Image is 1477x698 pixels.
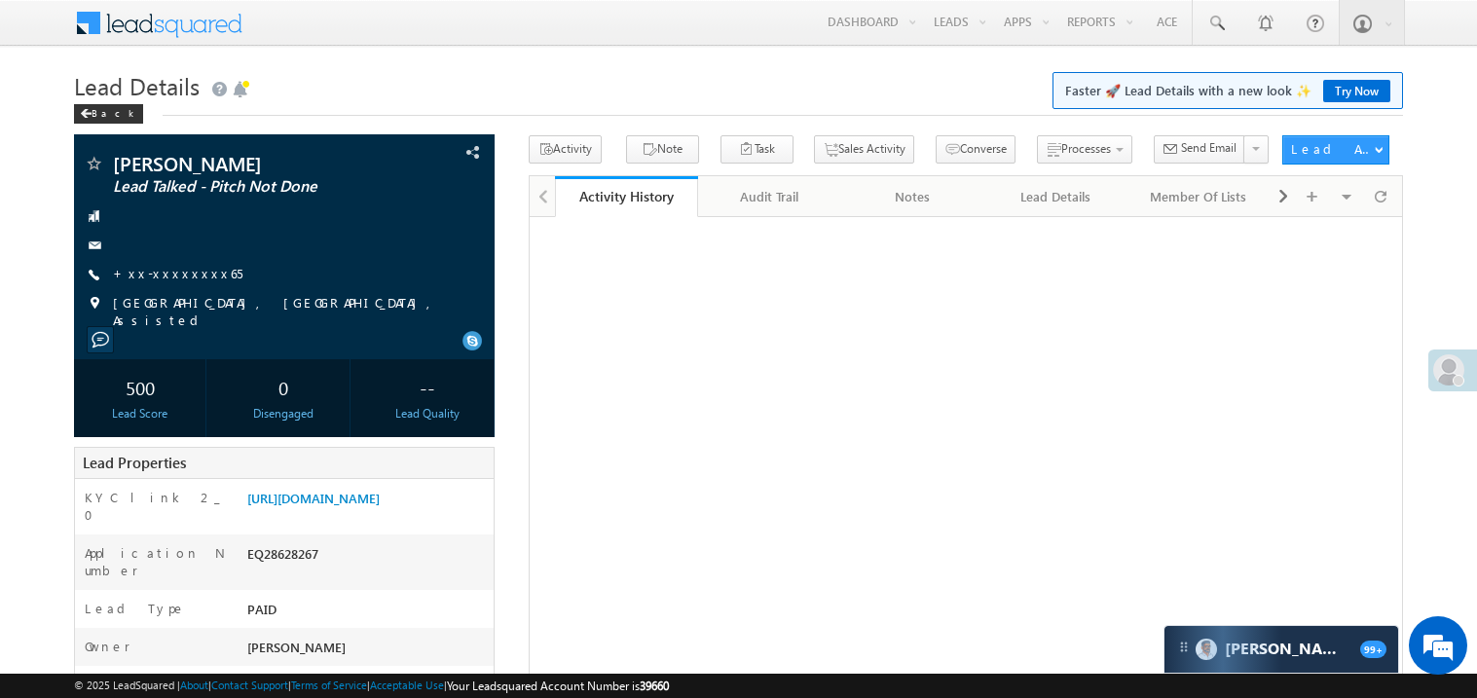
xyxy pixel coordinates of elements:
span: Lead Properties [83,453,186,472]
div: Lead Score [79,405,202,422]
button: Note [626,135,699,164]
button: Sales Activity [814,135,914,164]
div: Notes [857,185,967,208]
button: Lead Actions [1282,135,1389,165]
div: Audit Trail [714,185,824,208]
a: [URL][DOMAIN_NAME] [247,490,380,506]
div: Lead Details [1000,185,1110,208]
a: Lead Details [984,176,1127,217]
span: 99+ [1360,641,1386,658]
a: +xx-xxxxxxxx65 [113,265,242,281]
a: Activity History [555,176,698,217]
span: [GEOGRAPHIC_DATA], [GEOGRAPHIC_DATA], Assisted [113,294,454,329]
div: 0 [222,369,345,405]
button: Processes [1037,135,1132,164]
span: [PERSON_NAME] [113,154,374,173]
label: Lead Type [85,600,186,617]
div: Lead Actions [1291,140,1374,158]
a: Back [74,103,153,120]
span: Your Leadsquared Account Number is [447,679,669,693]
div: carter-dragCarter[PERSON_NAME]99+ [1163,625,1399,674]
div: Disengaged [222,405,345,422]
a: Audit Trail [698,176,841,217]
a: Try Now [1323,80,1390,102]
button: Task [720,135,794,164]
a: Terms of Service [291,679,367,691]
span: Lead Talked - Pitch Not Done [113,177,374,197]
a: Contact Support [211,679,288,691]
span: © 2025 LeadSquared | | | | | [74,677,669,695]
button: Send Email [1154,135,1245,164]
button: Converse [936,135,1015,164]
div: Member Of Lists [1143,185,1253,208]
span: Lead Details [74,70,200,101]
label: Application Number [85,544,227,579]
a: Notes [841,176,984,217]
span: Processes [1061,141,1111,156]
a: Acceptable Use [370,679,444,691]
a: About [180,679,208,691]
div: Back [74,104,143,124]
label: Owner [85,638,130,655]
div: Lead Quality [366,405,489,422]
div: PAID [242,600,494,627]
button: Activity [529,135,602,164]
div: Activity History [570,187,683,205]
div: -- [366,369,489,405]
label: KYC link 2_0 [85,489,227,524]
span: Send Email [1181,139,1237,157]
a: Member Of Lists [1127,176,1271,217]
span: Faster 🚀 Lead Details with a new look ✨ [1065,81,1390,100]
div: 500 [79,369,202,405]
span: [PERSON_NAME] [247,639,346,655]
div: EQ28628267 [242,544,494,571]
span: 39660 [640,679,669,693]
